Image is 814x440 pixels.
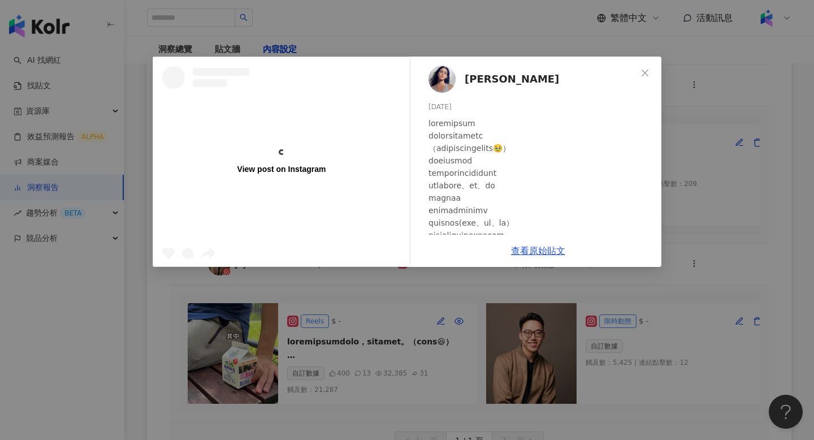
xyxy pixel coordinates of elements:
img: KOL Avatar [428,66,456,93]
div: [DATE] [428,102,652,113]
span: close [640,68,650,77]
a: KOL Avatar[PERSON_NAME] [428,66,637,93]
div: View post on Instagram [237,164,326,174]
button: Close [634,62,656,84]
span: [PERSON_NAME] [465,71,559,87]
a: View post on Instagram [153,57,410,266]
a: 查看原始貼文 [511,245,565,256]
